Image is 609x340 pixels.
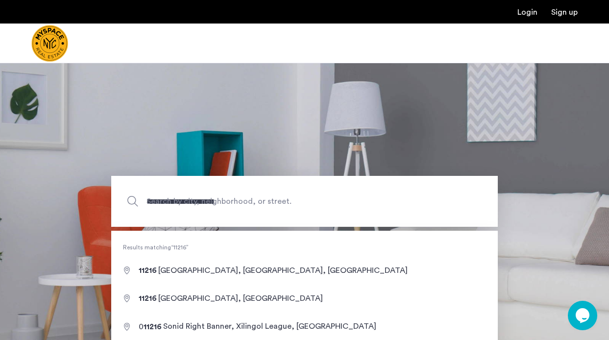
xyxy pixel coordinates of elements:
[517,8,537,16] a: Login
[158,267,408,274] span: [GEOGRAPHIC_DATA], [GEOGRAPHIC_DATA], [GEOGRAPHIC_DATA]
[31,25,68,62] a: Cazamio Logo
[111,176,498,227] input: Apartment Search
[163,323,376,331] span: Sonid Right Banner, Xilingol League, [GEOGRAPHIC_DATA]
[171,244,189,250] q: 11216
[146,195,417,208] span: Search by city, neighborhood, or street.
[139,323,163,331] span: 0
[139,294,157,302] span: 11216
[139,267,157,274] span: 11216
[158,294,323,302] span: [GEOGRAPHIC_DATA], [GEOGRAPHIC_DATA]
[568,301,599,330] iframe: chat widget
[144,323,162,331] span: 11216
[111,243,498,252] span: Results matching
[551,8,578,16] a: Registration
[31,25,68,62] img: logo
